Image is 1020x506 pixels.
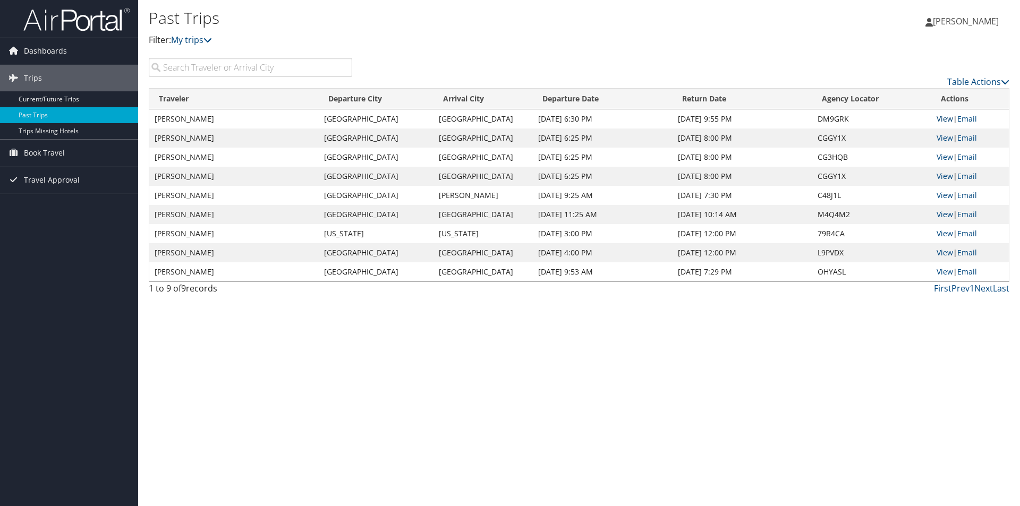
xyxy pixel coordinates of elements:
td: [PERSON_NAME] [149,148,319,167]
a: View [937,209,953,219]
h1: Past Trips [149,7,722,29]
td: [GEOGRAPHIC_DATA] [433,243,533,262]
td: [DATE] 6:25 PM [533,128,673,148]
img: airportal-logo.png [23,7,130,32]
td: [PERSON_NAME] [149,262,319,281]
td: [GEOGRAPHIC_DATA] [433,109,533,128]
td: | [931,224,1009,243]
td: CG3HQB [812,148,931,167]
a: View [937,190,953,200]
a: View [937,133,953,143]
p: Filter: [149,33,722,47]
td: [DATE] 9:25 AM [533,186,673,205]
td: [GEOGRAPHIC_DATA] [319,109,433,128]
td: [US_STATE] [433,224,533,243]
td: 79R4CA [812,224,931,243]
a: View [937,114,953,124]
td: | [931,205,1009,224]
td: CGGY1X [812,167,931,186]
a: Email [957,247,977,258]
a: Email [957,171,977,181]
td: [DATE] 6:25 PM [533,167,673,186]
span: [PERSON_NAME] [933,15,999,27]
td: | [931,262,1009,281]
td: [DATE] 8:00 PM [673,148,812,167]
a: Email [957,228,977,238]
td: [GEOGRAPHIC_DATA] [319,262,433,281]
td: [GEOGRAPHIC_DATA] [319,128,433,148]
td: [GEOGRAPHIC_DATA] [319,205,433,224]
a: View [937,267,953,277]
td: CGGY1X [812,128,931,148]
td: [GEOGRAPHIC_DATA] [433,262,533,281]
td: [DATE] 3:00 PM [533,224,673,243]
td: | [931,167,1009,186]
td: [DATE] 10:14 AM [673,205,812,224]
td: | [931,128,1009,148]
a: Table Actions [947,76,1009,88]
a: Email [957,190,977,200]
span: Book Travel [24,140,65,166]
th: Arrival City: activate to sort column ascending [433,89,533,109]
td: [GEOGRAPHIC_DATA] [319,148,433,167]
td: [DATE] 8:00 PM [673,128,812,148]
a: My trips [171,34,212,46]
td: C48J1L [812,186,931,205]
td: [DATE] 8:00 PM [673,167,812,186]
a: Email [957,133,977,143]
th: Return Date: activate to sort column ascending [673,89,812,109]
a: Next [974,282,993,294]
td: [PERSON_NAME] [149,243,319,262]
td: [PERSON_NAME] [149,205,319,224]
span: Trips [24,65,42,91]
td: L9PVDX [812,243,931,262]
td: [GEOGRAPHIC_DATA] [433,205,533,224]
a: 1 [970,282,974,294]
td: [PERSON_NAME] [149,167,319,186]
td: [DATE] 12:00 PM [673,243,812,262]
td: | [931,109,1009,128]
a: View [937,171,953,181]
td: [DATE] 12:00 PM [673,224,812,243]
td: | [931,243,1009,262]
td: [DATE] 7:29 PM [673,262,812,281]
a: View [937,152,953,162]
a: Email [957,114,977,124]
input: Search Traveler or Arrival City [149,58,352,77]
a: View [937,247,953,258]
a: Email [957,267,977,277]
td: [PERSON_NAME] [149,224,319,243]
td: [DATE] 11:25 AM [533,205,673,224]
td: [PERSON_NAME] [149,186,319,205]
td: [US_STATE] [319,224,433,243]
td: [GEOGRAPHIC_DATA] [433,128,533,148]
a: [PERSON_NAME] [925,5,1009,37]
th: Departure City: activate to sort column ascending [319,89,433,109]
th: Actions [931,89,1009,109]
th: Departure Date: activate to sort column ascending [533,89,673,109]
td: [DATE] 6:30 PM [533,109,673,128]
th: Traveler: activate to sort column ascending [149,89,319,109]
td: | [931,186,1009,205]
td: [GEOGRAPHIC_DATA] [319,167,433,186]
span: 9 [181,282,186,294]
td: [GEOGRAPHIC_DATA] [319,243,433,262]
td: [GEOGRAPHIC_DATA] [433,167,533,186]
span: Travel Approval [24,167,80,193]
a: First [934,282,951,294]
span: Dashboards [24,38,67,64]
td: [DATE] 7:30 PM [673,186,812,205]
td: [DATE] 9:55 PM [673,109,812,128]
a: Last [993,282,1009,294]
td: [PERSON_NAME] [149,128,319,148]
div: 1 to 9 of records [149,282,352,300]
td: [GEOGRAPHIC_DATA] [433,148,533,167]
td: [PERSON_NAME] [433,186,533,205]
td: [DATE] 6:25 PM [533,148,673,167]
td: M4Q4M2 [812,205,931,224]
td: [DATE] 4:00 PM [533,243,673,262]
td: | [931,148,1009,167]
td: [DATE] 9:53 AM [533,262,673,281]
a: Prev [951,282,970,294]
td: DM9GRK [812,109,931,128]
